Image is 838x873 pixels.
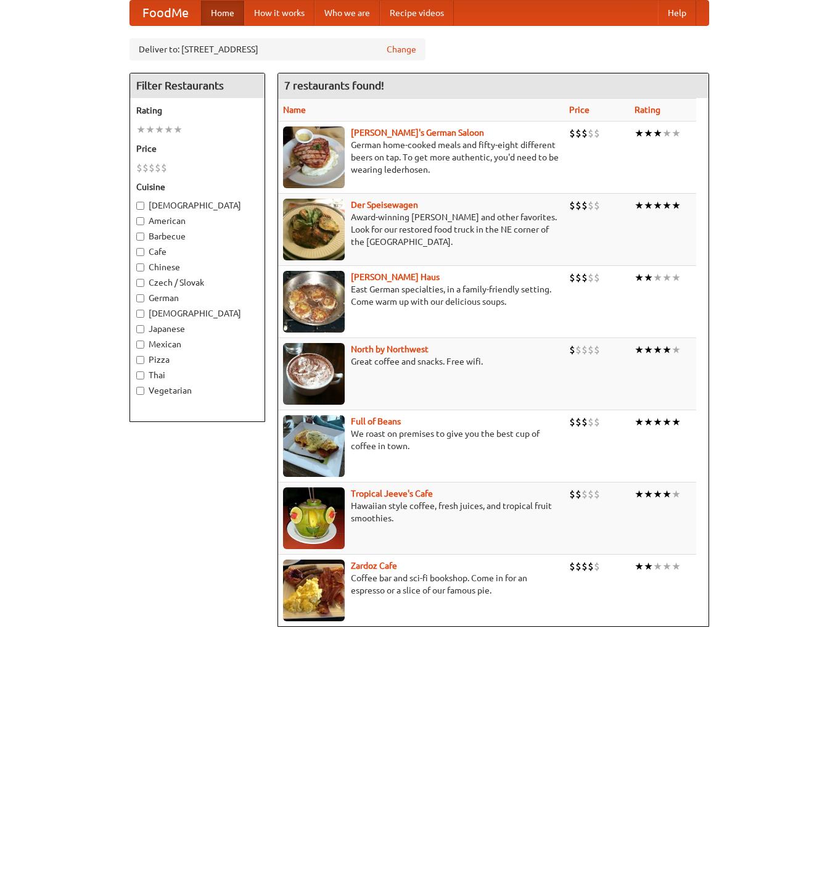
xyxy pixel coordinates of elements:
a: Name [283,105,306,115]
label: Pizza [136,354,258,366]
li: $ [588,271,594,284]
li: $ [142,161,149,175]
li: $ [581,271,588,284]
h5: Cuisine [136,181,258,193]
li: ★ [672,199,681,212]
img: kohlhaus.jpg [283,271,345,333]
li: ★ [653,560,662,573]
b: Tropical Jeeve's Cafe [351,489,433,499]
li: $ [136,161,142,175]
p: Coffee bar and sci-fi bookshop. Come in for an espresso or a slice of our famous pie. [283,572,559,597]
a: Zardoz Cafe [351,561,397,571]
li: ★ [644,343,653,357]
li: ★ [136,123,146,136]
li: $ [588,199,594,212]
li: ★ [653,199,662,212]
li: $ [569,271,575,284]
li: $ [594,415,600,429]
input: Japanese [136,325,144,333]
input: Mexican [136,341,144,349]
li: $ [594,126,600,140]
li: $ [155,161,161,175]
a: Full of Beans [351,416,401,426]
li: $ [581,415,588,429]
label: Czech / Slovak [136,276,258,289]
label: Mexican [136,338,258,350]
li: ★ [653,487,662,501]
li: ★ [635,560,644,573]
img: north.jpg [283,343,345,405]
li: ★ [644,199,653,212]
li: ★ [653,415,662,429]
li: $ [588,560,594,573]
div: Deliver to: [STREET_ADDRESS] [129,38,425,60]
label: Japanese [136,323,258,335]
a: Recipe videos [380,1,454,25]
li: ★ [662,343,672,357]
li: $ [575,126,581,140]
b: [PERSON_NAME]'s German Saloon [351,128,484,138]
li: ★ [653,271,662,284]
input: Chinese [136,263,144,271]
a: Home [201,1,244,25]
li: $ [575,415,581,429]
li: ★ [146,123,155,136]
li: $ [569,199,575,212]
p: Great coffee and snacks. Free wifi. [283,355,559,368]
li: ★ [672,487,681,501]
li: ★ [662,271,672,284]
li: ★ [635,271,644,284]
li: ★ [644,560,653,573]
a: [PERSON_NAME] Haus [351,272,440,282]
li: $ [588,343,594,357]
li: $ [575,560,581,573]
img: beans.jpg [283,415,345,477]
a: Help [658,1,696,25]
img: jeeves.jpg [283,487,345,549]
li: ★ [662,487,672,501]
li: ★ [672,560,681,573]
li: ★ [672,343,681,357]
li: ★ [644,126,653,140]
li: $ [581,487,588,501]
li: $ [161,161,167,175]
li: ★ [662,199,672,212]
p: German home-cooked meals and fifty-eight different beers on tap. To get more authentic, you'd nee... [283,139,559,176]
h5: Rating [136,104,258,117]
p: Award-winning [PERSON_NAME] and other favorites. Look for our restored food truck in the NE corne... [283,211,559,248]
a: Rating [635,105,660,115]
a: Change [387,43,416,56]
li: ★ [644,487,653,501]
img: zardoz.jpg [283,560,345,621]
label: Cafe [136,246,258,258]
li: $ [581,199,588,212]
input: Thai [136,371,144,379]
label: Vegetarian [136,384,258,397]
li: ★ [672,126,681,140]
a: Der Speisewagen [351,200,418,210]
input: Vegetarian [136,387,144,395]
li: ★ [635,199,644,212]
li: ★ [653,126,662,140]
input: [DEMOGRAPHIC_DATA] [136,310,144,318]
li: $ [569,126,575,140]
a: North by Northwest [351,344,429,354]
a: Price [569,105,589,115]
li: $ [569,487,575,501]
p: We roast on premises to give you the best cup of coffee in town. [283,428,559,452]
li: ★ [173,123,183,136]
li: ★ [672,271,681,284]
li: ★ [653,343,662,357]
li: ★ [644,271,653,284]
li: $ [569,343,575,357]
input: Cafe [136,248,144,256]
ng-pluralize: 7 restaurants found! [284,80,384,91]
input: Barbecue [136,233,144,241]
li: $ [581,126,588,140]
img: speisewagen.jpg [283,199,345,260]
input: [DEMOGRAPHIC_DATA] [136,202,144,210]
